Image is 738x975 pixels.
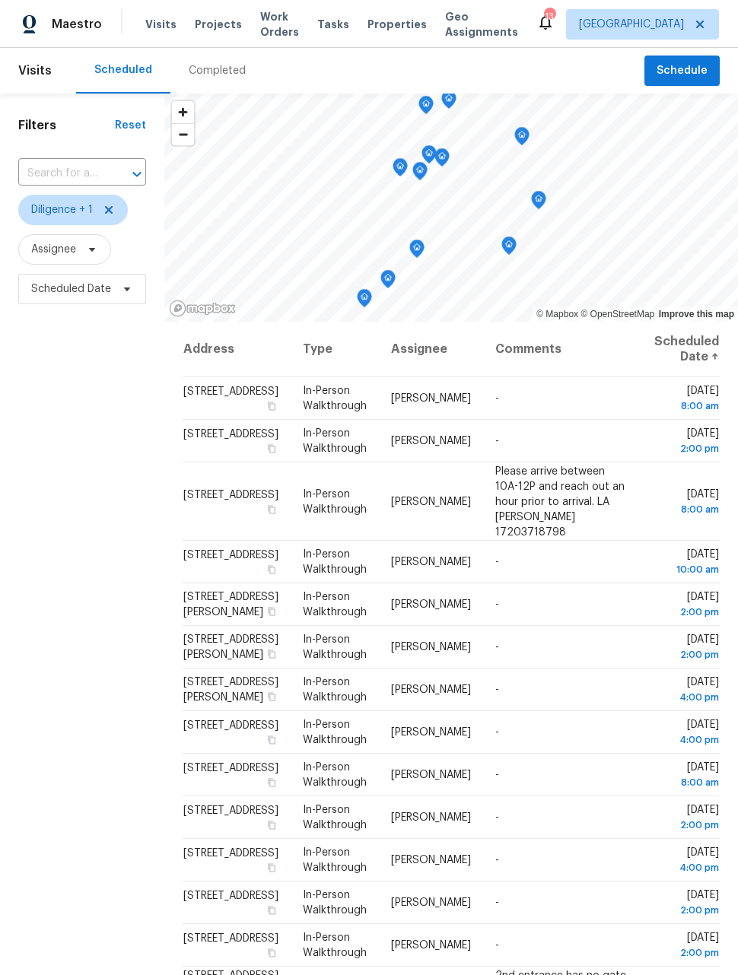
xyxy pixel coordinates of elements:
span: [DATE] [654,428,719,456]
div: Map marker [441,91,456,114]
div: 4:00 pm [654,690,719,705]
a: Mapbox homepage [169,300,236,317]
div: 13 [544,9,555,24]
span: Schedule [657,62,708,81]
div: Map marker [380,270,396,294]
span: - [495,897,499,908]
div: 2:00 pm [654,441,719,456]
button: Copy Address [265,690,278,703]
span: [STREET_ADDRESS] [183,550,278,561]
div: Completed [189,63,246,78]
button: Open [126,164,148,185]
span: [PERSON_NAME] [391,812,471,823]
div: Reset [115,118,146,133]
span: [DATE] [654,592,719,620]
div: 4:00 pm [654,860,719,875]
span: - [495,393,499,404]
span: Projects [195,17,242,32]
div: 2:00 pm [654,945,719,961]
span: In-Person Walkthrough [303,805,367,830]
button: Copy Address [265,442,278,456]
div: 4:00 pm [654,732,719,748]
span: In-Person Walkthrough [303,677,367,703]
span: - [495,812,499,823]
div: Map marker [357,289,372,313]
span: [STREET_ADDRESS] [183,805,278,816]
div: Map marker [514,127,530,151]
span: [STREET_ADDRESS] [183,386,278,397]
th: Scheduled Date ↑ [642,322,720,377]
span: Maestro [52,17,102,32]
span: [STREET_ADDRESS] [183,720,278,731]
div: Map marker [421,145,437,169]
div: Map marker [412,162,428,186]
span: [GEOGRAPHIC_DATA] [579,17,684,32]
div: 8:00 am [654,501,719,516]
span: [STREET_ADDRESS] [183,891,278,901]
span: [PERSON_NAME] [391,642,471,653]
span: In-Person Walkthrough [303,890,367,916]
div: 8:00 am [654,399,719,414]
span: [DATE] [654,719,719,748]
span: Visits [18,54,52,87]
a: Mapbox [536,309,578,319]
span: Work Orders [260,9,299,40]
span: [PERSON_NAME] [391,496,471,507]
span: In-Person Walkthrough [303,549,367,575]
span: [PERSON_NAME] [391,393,471,404]
div: 10:00 am [654,562,719,577]
th: Type [291,322,379,377]
span: [PERSON_NAME] [391,855,471,865]
button: Copy Address [265,647,278,661]
button: Copy Address [265,818,278,832]
button: Copy Address [265,861,278,875]
input: Search for an address... [18,162,103,186]
span: Assignee [31,242,76,257]
span: - [495,940,499,951]
div: Map marker [409,240,425,263]
div: Map marker [418,96,434,119]
span: [PERSON_NAME] [391,897,471,908]
div: Map marker [434,148,450,172]
span: [STREET_ADDRESS] [183,489,278,500]
div: Map marker [501,237,517,260]
span: Diligence + 1 [31,202,93,218]
a: Improve this map [659,309,734,319]
span: [PERSON_NAME] [391,557,471,567]
button: Copy Address [265,776,278,789]
button: Copy Address [265,946,278,960]
button: Copy Address [265,904,278,917]
span: [PERSON_NAME] [391,727,471,738]
span: [STREET_ADDRESS][PERSON_NAME] [183,634,278,660]
span: [DATE] [654,488,719,516]
div: 2:00 pm [654,818,719,833]
span: Tasks [317,19,349,30]
span: In-Person Walkthrough [303,592,367,618]
span: Please arrive between 10A-12P and reach out an hour prior to arrival. LA [PERSON_NAME] 17203718798 [495,465,625,537]
button: Copy Address [265,605,278,618]
span: [STREET_ADDRESS] [183,933,278,944]
span: [PERSON_NAME] [391,436,471,446]
button: Copy Address [265,733,278,747]
button: Schedule [644,56,720,87]
span: [DATE] [654,762,719,790]
span: - [495,557,499,567]
span: - [495,684,499,695]
span: - [495,855,499,865]
span: - [495,436,499,446]
th: Comments [483,322,642,377]
span: In-Person Walkthrough [303,932,367,958]
button: Zoom in [172,101,194,123]
span: [PERSON_NAME] [391,770,471,780]
span: [DATE] [654,549,719,577]
span: [STREET_ADDRESS] [183,429,278,440]
span: Geo Assignments [445,9,518,40]
span: [PERSON_NAME] [391,940,471,951]
button: Copy Address [265,563,278,576]
span: [STREET_ADDRESS][PERSON_NAME] [183,592,278,618]
div: Map marker [531,191,546,214]
div: 2:00 pm [654,605,719,620]
span: [DATE] [654,805,719,833]
div: Map marker [393,158,408,182]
